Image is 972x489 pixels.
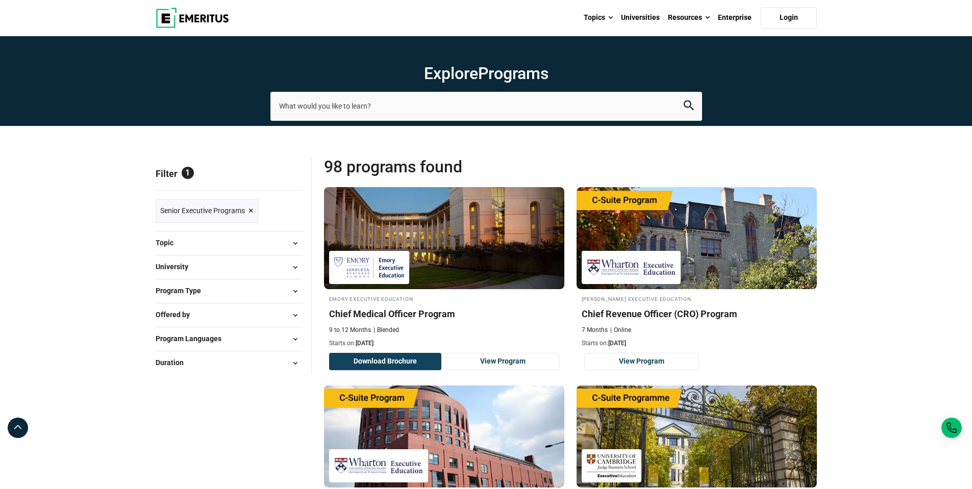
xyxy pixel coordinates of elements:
p: Starts on: [582,339,812,348]
a: Senior Executive Programs × [156,199,258,223]
img: Chief Technology Officer (CTO) Program | Online Technology Course [324,385,564,487]
button: Program Type [156,284,303,299]
a: View Program [584,353,700,370]
h4: [PERSON_NAME] Executive Education [582,294,812,303]
span: [DATE] [356,340,373,347]
span: Program Languages [156,333,230,344]
span: [DATE] [608,340,626,347]
p: Blended [373,326,399,334]
span: Program Type [156,285,209,296]
p: Online [610,326,631,334]
button: Program Languages [156,331,303,347]
span: 1 [182,167,194,179]
img: Wharton Executive Education [587,256,676,279]
img: Cambridge Judge Business School Executive Education [587,454,636,477]
h4: Chief Revenue Officer (CRO) Program [582,307,812,320]
span: Programs [478,64,549,83]
p: 7 Months [582,326,608,334]
a: Healthcare Course by Emory Executive Education - September 15, 2025 Emory Executive Education Emo... [324,187,564,348]
span: Duration [156,357,192,368]
span: Topic [156,237,182,248]
button: Topic [156,236,303,251]
p: Filter [156,157,303,190]
img: Chief Revenue Officer (CRO) Program | Online Business Management Course [577,187,817,289]
span: Senior Executive Programs [160,205,245,216]
span: 98 Programs found [324,157,570,177]
span: University [156,261,196,272]
h1: Explore [270,63,702,84]
button: Duration [156,355,303,371]
button: Download Brochure [329,353,442,370]
a: Business Management Course by Wharton Executive Education - September 17, 2025 Wharton Executive ... [577,187,817,348]
button: University [156,260,303,275]
button: Offered by [156,307,303,323]
a: View Program [446,353,559,370]
input: search-page [270,92,702,120]
span: × [248,203,254,218]
h4: Emory Executive Education [329,294,559,303]
h4: Chief Medical Officer Program [329,307,559,320]
p: 9 to 12 Months [329,326,371,334]
button: search [684,100,694,112]
span: Offered by [156,309,198,320]
a: Reset all [271,168,303,182]
img: Chief Medical Officer Program | Online Healthcare Course [324,187,564,289]
img: Chief Human Resources Officer Programme | Online Human Resources Course [577,385,817,487]
img: Wharton Executive Education [334,454,423,477]
a: Login [761,7,817,29]
p: Starts on: [329,339,559,348]
img: Emory Executive Education [334,256,404,279]
a: search [684,103,694,113]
